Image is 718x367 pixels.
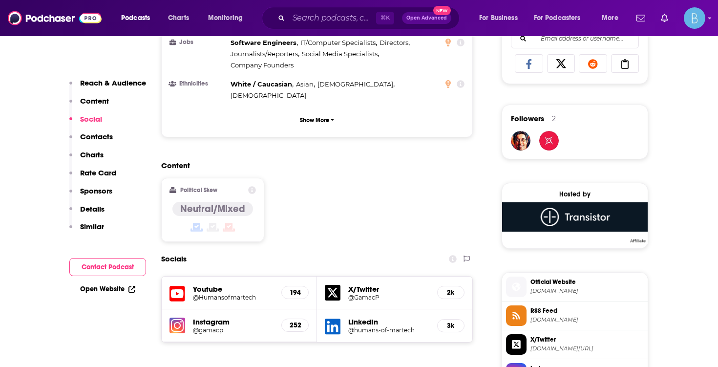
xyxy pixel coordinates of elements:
[602,11,618,25] span: More
[530,345,644,352] span: twitter.com/GamacP
[348,284,429,294] h5: X/Twitter
[502,202,648,232] img: Transistor
[376,12,394,24] span: ⌘ K
[515,54,543,73] a: Share on Facebook
[231,79,294,90] span: ,
[506,305,644,326] a: RSS Feed[DOMAIN_NAME]
[193,317,274,326] h5: Instagram
[506,277,644,297] a: Official Website[DOMAIN_NAME]
[296,80,314,88] span: Asian
[80,114,102,124] p: Social
[290,288,300,297] h5: 194
[80,150,104,159] p: Charts
[114,10,163,26] button: open menu
[534,11,581,25] span: For Podcasters
[180,203,245,215] h4: Neutral/Mixed
[80,132,113,141] p: Contacts
[208,11,243,25] span: Monitoring
[80,96,109,106] p: Content
[80,186,112,195] p: Sponsors
[348,326,429,334] a: @humans-of-martech
[317,80,393,88] span: [DEMOGRAPHIC_DATA]
[445,288,456,297] h5: 2k
[300,37,377,48] span: ,
[231,39,296,46] span: Software Engineers
[231,61,294,69] span: Company Founders
[302,50,378,58] span: Social Media Specialists
[511,114,544,123] span: Followers
[69,114,102,132] button: Social
[193,326,274,334] a: @gamacp
[69,96,109,114] button: Content
[406,16,447,21] span: Open Advanced
[502,190,648,198] div: Hosted by
[530,306,644,315] span: RSS Feed
[193,294,274,301] h5: @Humansofmartech
[69,150,104,168] button: Charts
[271,7,469,29] div: Search podcasts, credits, & more...
[530,316,644,324] span: feeds.transistor.fm
[684,7,705,29] button: Show profile menu
[80,285,135,293] a: Open Website
[506,334,644,355] a: X/Twitter[DOMAIN_NAME][URL]
[300,39,376,46] span: IT/Computer Specialists
[169,111,465,129] button: Show More
[528,10,595,26] button: open menu
[193,284,274,294] h5: Youtube
[547,54,575,73] a: Share on X/Twitter
[8,9,102,27] img: Podchaser - Follow, Share and Rate Podcasts
[628,238,648,244] span: Affiliate
[348,294,429,301] a: @GamacP
[511,29,639,48] div: Search followers
[69,132,113,150] button: Contacts
[69,168,116,186] button: Rate Card
[317,79,395,90] span: ,
[530,287,644,295] span: humansofmartech.com
[161,250,187,268] h2: Socials
[684,7,705,29] img: User Profile
[539,131,559,151] img: thedestinylab
[657,10,672,26] a: Show notifications dropdown
[169,81,227,87] h3: Ethnicities
[80,204,105,214] p: Details
[69,78,146,96] button: Reach & Audience
[69,204,105,222] button: Details
[69,186,112,204] button: Sponsors
[296,79,315,90] span: ,
[169,318,185,333] img: iconImage
[511,131,530,151] a: mtrifiro
[380,39,408,46] span: Directors
[69,222,104,240] button: Similar
[231,37,298,48] span: ,
[302,48,379,60] span: ,
[348,317,429,326] h5: LinkedIn
[380,37,410,48] span: ,
[519,29,631,48] input: Email address or username...
[289,10,376,26] input: Search podcasts, credits, & more...
[69,258,146,276] button: Contact Podcast
[231,50,298,58] span: Journalists/Reporters
[472,10,530,26] button: open menu
[162,10,195,26] a: Charts
[595,10,631,26] button: open menu
[80,78,146,87] p: Reach & Audience
[479,11,518,25] span: For Business
[80,222,104,231] p: Similar
[530,278,644,286] span: Official Website
[552,114,556,123] div: 2
[80,168,116,177] p: Rate Card
[579,54,607,73] a: Share on Reddit
[231,48,299,60] span: ,
[433,6,451,15] span: New
[502,202,648,242] a: Transistor
[231,80,292,88] span: White / Caucasian
[445,322,456,330] h5: 3k
[290,321,300,329] h5: 252
[168,11,189,25] span: Charts
[402,12,451,24] button: Open AdvancedNew
[180,187,217,194] h2: Political Skew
